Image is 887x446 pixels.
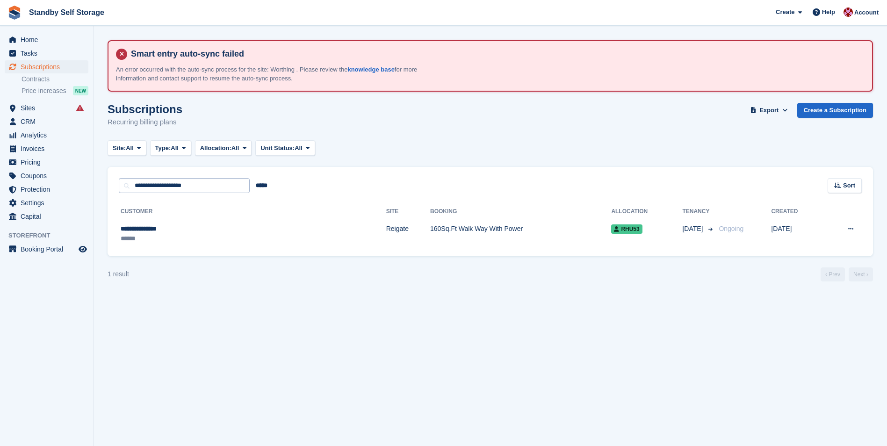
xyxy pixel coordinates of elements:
[5,115,88,128] a: menu
[849,267,873,281] a: Next
[231,144,239,153] span: All
[119,204,386,219] th: Customer
[108,103,182,115] h1: Subscriptions
[295,144,303,153] span: All
[21,60,77,73] span: Subscriptions
[21,101,77,115] span: Sites
[171,144,179,153] span: All
[21,210,77,223] span: Capital
[5,210,88,223] a: menu
[5,169,88,182] a: menu
[21,142,77,155] span: Invoices
[150,140,191,156] button: Type: All
[116,65,443,83] p: An error occurred with the auto-sync process for the site: Worthing . Please review the for more ...
[776,7,794,17] span: Create
[5,47,88,60] a: menu
[22,86,88,96] a: Price increases NEW
[260,144,295,153] span: Unit Status:
[21,33,77,46] span: Home
[21,115,77,128] span: CRM
[76,104,84,112] i: Smart entry sync failures have occurred
[5,243,88,256] a: menu
[21,169,77,182] span: Coupons
[5,101,88,115] a: menu
[77,244,88,255] a: Preview store
[5,183,88,196] a: menu
[819,267,875,281] nav: Page
[771,219,823,249] td: [DATE]
[108,140,146,156] button: Site: All
[682,224,705,234] span: [DATE]
[127,49,865,59] h4: Smart entry auto-sync failed
[611,204,682,219] th: Allocation
[347,66,394,73] a: knowledge base
[771,204,823,219] th: Created
[430,219,611,249] td: 160Sq.Ft Walk Way With Power
[21,243,77,256] span: Booking Portal
[682,204,715,219] th: Tenancy
[5,129,88,142] a: menu
[126,144,134,153] span: All
[749,103,790,118] button: Export
[21,47,77,60] span: Tasks
[843,181,855,190] span: Sort
[73,86,88,95] div: NEW
[797,103,873,118] a: Create a Subscription
[5,142,88,155] a: menu
[5,60,88,73] a: menu
[5,196,88,209] a: menu
[611,224,642,234] span: RHU53
[21,129,77,142] span: Analytics
[155,144,171,153] span: Type:
[8,231,93,240] span: Storefront
[195,140,252,156] button: Allocation: All
[22,86,66,95] span: Price increases
[7,6,22,20] img: stora-icon-8386f47178a22dfd0bd8f6a31ec36ba5ce8667c1dd55bd0f319d3a0aa187defe.svg
[822,7,835,17] span: Help
[5,156,88,169] a: menu
[386,219,430,249] td: Reigate
[821,267,845,281] a: Previous
[255,140,315,156] button: Unit Status: All
[844,7,853,17] img: Rachel Corrigall
[108,117,182,128] p: Recurring billing plans
[22,75,88,84] a: Contracts
[21,196,77,209] span: Settings
[430,204,611,219] th: Booking
[200,144,231,153] span: Allocation:
[759,106,779,115] span: Export
[5,33,88,46] a: menu
[386,204,430,219] th: Site
[21,183,77,196] span: Protection
[719,225,743,232] span: Ongoing
[25,5,108,20] a: Standby Self Storage
[854,8,879,17] span: Account
[108,269,129,279] div: 1 result
[113,144,126,153] span: Site:
[21,156,77,169] span: Pricing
